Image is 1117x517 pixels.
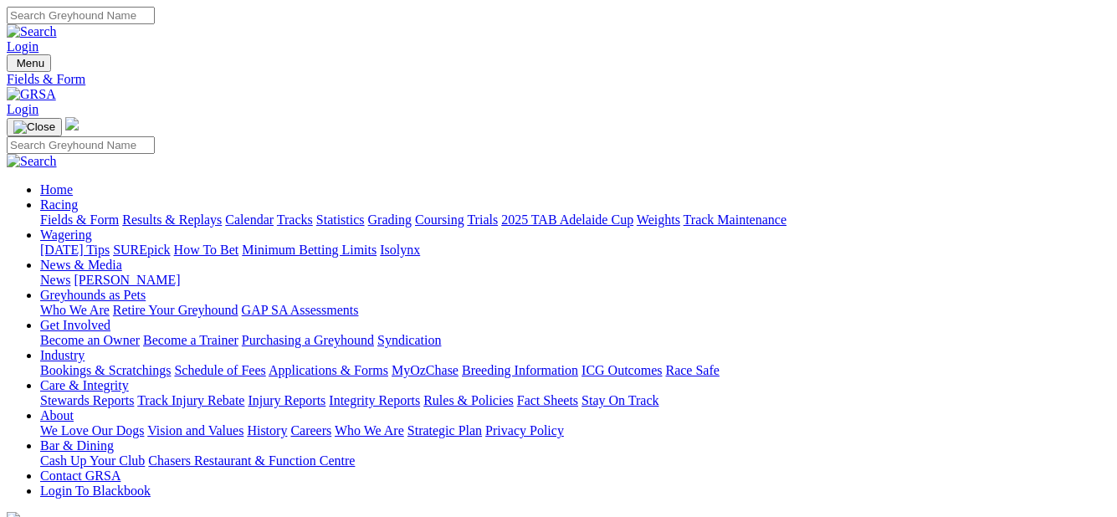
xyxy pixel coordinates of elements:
[7,136,155,154] input: Search
[174,363,265,377] a: Schedule of Fees
[316,212,365,227] a: Statistics
[665,363,719,377] a: Race Safe
[637,212,680,227] a: Weights
[368,212,412,227] a: Grading
[242,333,374,347] a: Purchasing a Greyhound
[40,243,110,257] a: [DATE] Tips
[147,423,243,438] a: Vision and Values
[40,393,1110,408] div: Care & Integrity
[40,333,1110,348] div: Get Involved
[40,438,114,453] a: Bar & Dining
[248,393,325,407] a: Injury Reports
[40,303,1110,318] div: Greyhounds as Pets
[40,303,110,317] a: Who We Are
[40,212,1110,228] div: Racing
[40,243,1110,258] div: Wagering
[501,212,633,227] a: 2025 TAB Adelaide Cup
[407,423,482,438] a: Strategic Plan
[225,212,274,227] a: Calendar
[582,393,658,407] a: Stay On Track
[40,318,110,332] a: Get Involved
[40,408,74,422] a: About
[40,484,151,498] a: Login To Blackbook
[7,7,155,24] input: Search
[517,393,578,407] a: Fact Sheets
[40,453,1110,468] div: Bar & Dining
[40,288,146,302] a: Greyhounds as Pets
[7,154,57,169] img: Search
[174,243,239,257] a: How To Bet
[7,87,56,102] img: GRSA
[40,348,85,362] a: Industry
[684,212,787,227] a: Track Maintenance
[462,363,578,377] a: Breeding Information
[17,57,44,69] span: Menu
[148,453,355,468] a: Chasers Restaurant & Function Centre
[7,102,38,116] a: Login
[277,212,313,227] a: Tracks
[40,197,78,212] a: Racing
[113,243,170,257] a: SUREpick
[13,120,55,134] img: Close
[40,363,1110,378] div: Industry
[143,333,238,347] a: Become a Trainer
[40,393,134,407] a: Stewards Reports
[40,258,122,272] a: News & Media
[40,423,144,438] a: We Love Our Dogs
[40,378,129,392] a: Care & Integrity
[377,333,441,347] a: Syndication
[582,363,662,377] a: ICG Outcomes
[7,39,38,54] a: Login
[242,243,377,257] a: Minimum Betting Limits
[415,212,464,227] a: Coursing
[380,243,420,257] a: Isolynx
[40,228,92,242] a: Wagering
[40,453,145,468] a: Cash Up Your Club
[423,393,514,407] a: Rules & Policies
[335,423,404,438] a: Who We Are
[65,117,79,131] img: logo-grsa-white.png
[40,273,70,287] a: News
[7,72,1110,87] a: Fields & Form
[74,273,180,287] a: [PERSON_NAME]
[40,212,119,227] a: Fields & Form
[290,423,331,438] a: Careers
[40,333,140,347] a: Become an Owner
[40,468,120,483] a: Contact GRSA
[269,363,388,377] a: Applications & Forms
[247,423,287,438] a: History
[7,118,62,136] button: Toggle navigation
[137,393,244,407] a: Track Injury Rebate
[467,212,498,227] a: Trials
[392,363,459,377] a: MyOzChase
[40,182,73,197] a: Home
[7,24,57,39] img: Search
[329,393,420,407] a: Integrity Reports
[242,303,359,317] a: GAP SA Assessments
[40,273,1110,288] div: News & Media
[113,303,238,317] a: Retire Your Greyhound
[122,212,222,227] a: Results & Replays
[40,363,171,377] a: Bookings & Scratchings
[7,54,51,72] button: Toggle navigation
[485,423,564,438] a: Privacy Policy
[40,423,1110,438] div: About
